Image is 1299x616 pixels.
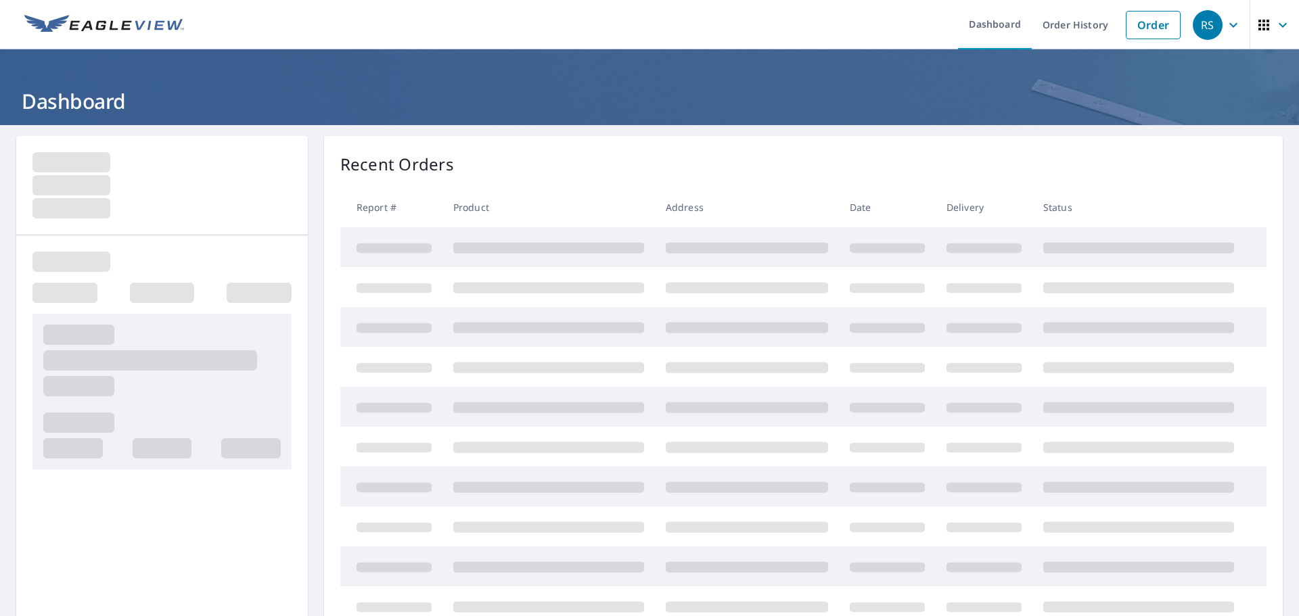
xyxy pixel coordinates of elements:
[442,187,655,227] th: Product
[936,187,1032,227] th: Delivery
[1032,187,1245,227] th: Status
[340,152,454,176] p: Recent Orders
[655,187,839,227] th: Address
[340,187,442,227] th: Report #
[16,87,1283,115] h1: Dashboard
[1126,11,1181,39] a: Order
[839,187,936,227] th: Date
[24,15,184,35] img: EV Logo
[1193,10,1223,40] div: RS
